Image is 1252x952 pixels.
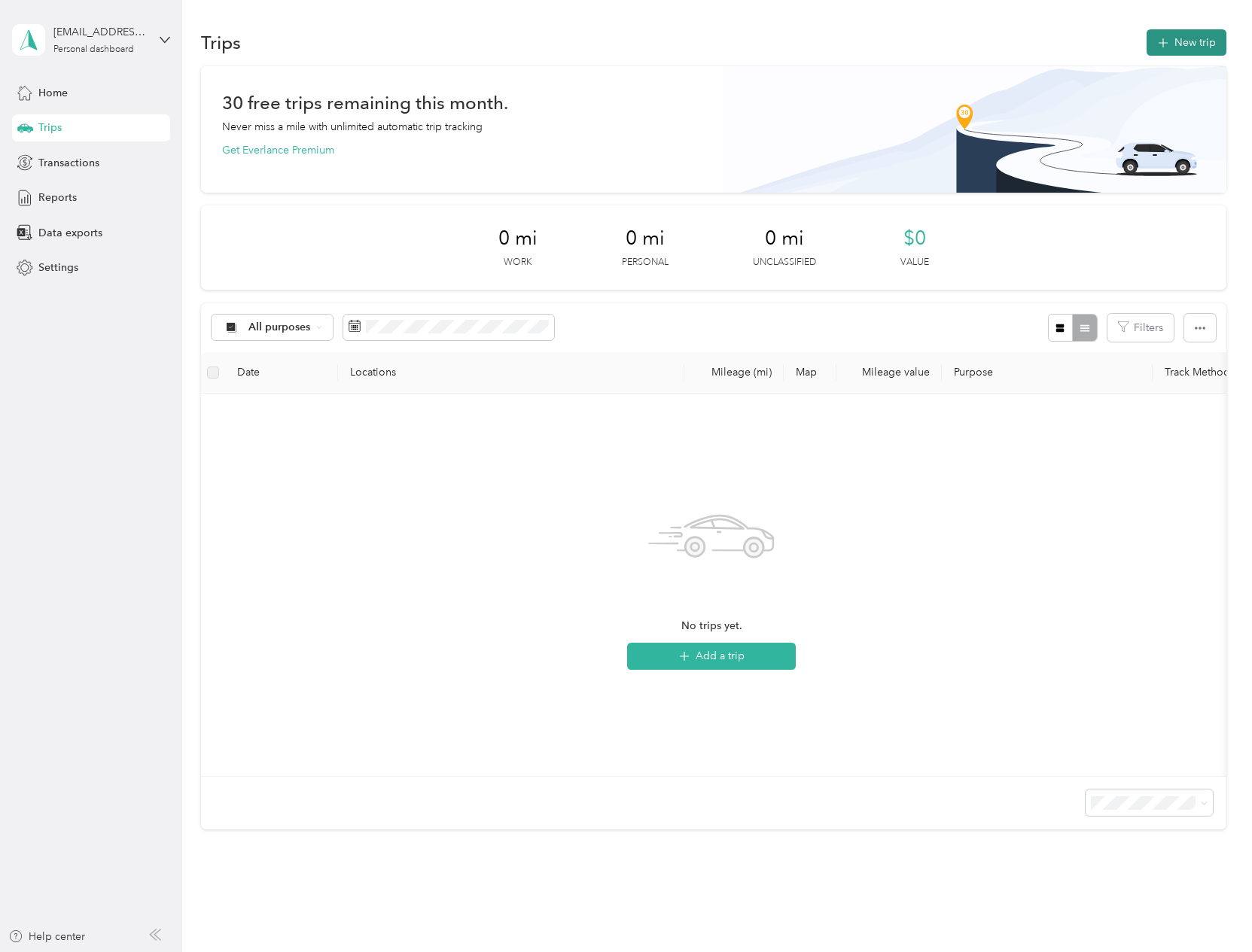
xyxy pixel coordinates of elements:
button: Get Everlance Premium [222,142,334,158]
h1: 30 free trips remaining this month. [222,95,508,111]
span: 0 mi [626,227,665,251]
span: Reports [38,190,77,205]
th: Mileage value [836,352,942,394]
p: Value [900,256,929,269]
iframe: Everlance-gr Chat Button Frame [1168,868,1252,952]
span: Settings [38,260,78,275]
span: $0 [903,227,926,251]
span: 0 mi [765,227,804,251]
th: Locations [338,352,684,394]
span: 0 mi [498,227,538,251]
button: Add a trip [627,643,796,670]
div: Personal dashboard [53,45,134,54]
div: [EMAIL_ADDRESS][DOMAIN_NAME] [53,24,148,40]
span: Trips [38,120,62,135]
img: Banner [723,66,1226,193]
th: Mileage (mi) [684,352,784,394]
h1: Trips [201,35,241,50]
th: Date [225,352,338,394]
span: All purposes [248,322,311,333]
span: Transactions [38,155,99,171]
button: Help center [8,929,85,944]
span: Home [38,85,68,101]
button: New trip [1147,29,1226,56]
th: Purpose [942,352,1153,394]
span: No trips yet. [681,618,742,634]
p: Unclassified [753,256,816,269]
p: Personal [622,256,669,269]
p: Never miss a mile with unlimited automatic trip tracking [222,119,483,135]
button: Filters [1107,314,1174,342]
th: Map [784,352,836,394]
p: Work [504,256,532,269]
span: Data exports [38,225,102,241]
